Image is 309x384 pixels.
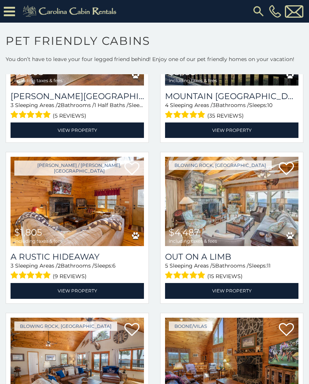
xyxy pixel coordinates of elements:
[267,5,283,18] a: [PHONE_NUMBER]
[11,91,144,101] a: [PERSON_NAME][GEOGRAPHIC_DATA] at [GEOGRAPHIC_DATA]
[165,262,168,269] span: 5
[11,262,144,281] div: Sleeping Areas / Bathrooms / Sleeps:
[11,91,144,101] h3: Laurel Ridge Lodge at Blowing Rock
[11,283,144,298] a: View Property
[58,262,61,269] span: 2
[58,102,61,109] span: 2
[267,262,271,269] span: 11
[165,101,298,121] div: Sleeping Areas / Bathrooms / Sleeps:
[165,91,298,101] h3: Mountain Skye Lodge
[169,239,217,243] span: including taxes & fees
[267,102,272,109] span: 10
[11,157,144,246] img: A Rustic Hideaway
[169,227,199,238] span: $4,487
[165,252,298,262] a: Out On A Limb
[169,161,272,170] a: Blowing Rock, [GEOGRAPHIC_DATA]
[11,102,14,109] span: 3
[165,91,298,101] a: Mountain [GEOGRAPHIC_DATA]
[14,78,63,83] span: including taxes & fees
[11,101,144,121] div: Sleeping Areas / Bathrooms / Sleeps:
[207,271,243,281] span: (15 reviews)
[124,322,139,338] a: Add to favorites
[252,5,265,18] img: search-regular.svg
[11,157,144,246] a: A Rustic Hideaway $1,805 including taxes & fees
[14,239,63,243] span: including taxes & fees
[53,271,87,281] span: (9 reviews)
[279,161,294,177] a: Add to favorites
[11,122,144,138] a: View Property
[165,122,298,138] a: View Property
[14,161,144,176] a: [PERSON_NAME] / [PERSON_NAME], [GEOGRAPHIC_DATA]
[279,322,294,338] a: Add to favorites
[165,157,298,246] img: Out On A Limb
[213,102,216,109] span: 3
[94,102,128,109] span: 1 Half Baths /
[11,262,14,269] span: 3
[19,4,123,19] img: Khaki-logo.png
[169,78,217,83] span: including taxes & fees
[11,252,144,262] a: A Rustic Hideaway
[212,262,215,269] span: 5
[165,157,298,246] a: Out On A Limb $4,487 including taxes & fees
[165,102,168,109] span: 4
[14,227,42,238] span: $1,805
[169,321,213,331] a: Boone/Vilas
[14,321,117,331] a: Blowing Rock, [GEOGRAPHIC_DATA]
[165,283,298,298] a: View Property
[112,262,116,269] span: 6
[165,262,298,281] div: Sleeping Areas / Bathrooms / Sleeps:
[53,111,86,121] span: (5 reviews)
[207,111,244,121] span: (35 reviews)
